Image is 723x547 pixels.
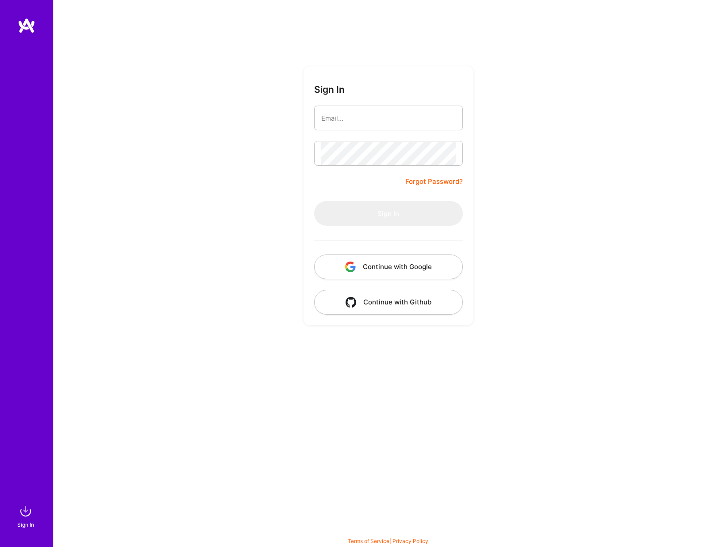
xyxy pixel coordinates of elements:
button: Continue with Google [314,255,463,279]
img: logo [18,18,35,34]
input: Email... [321,107,456,129]
a: Terms of Service [348,538,389,544]
button: Sign In [314,201,463,226]
button: Continue with Github [314,290,463,315]
span: | [348,538,428,544]
a: sign inSign In [19,502,35,529]
h3: Sign In [314,84,345,95]
a: Privacy Policy [392,538,428,544]
div: © 2025 ATeams Inc., All rights reserved. [53,520,723,543]
img: sign in [17,502,35,520]
a: Forgot Password? [405,176,463,187]
img: icon [345,262,356,272]
img: icon [346,297,356,308]
div: Sign In [17,520,34,529]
